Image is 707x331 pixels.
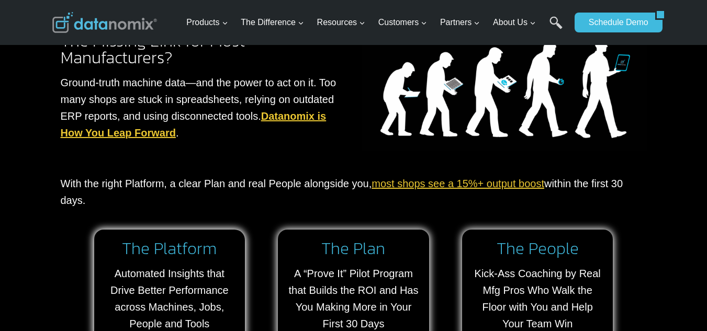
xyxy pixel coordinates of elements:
[241,16,304,29] span: The Difference
[575,13,655,32] a: Schedule Demo
[61,74,345,141] p: Ground-truth machine data—and the power to act on it. Too many shops are stuck in spreadsheets, r...
[317,16,365,29] span: Resources
[117,233,133,241] a: Terms
[61,175,647,209] p: With the right Platform, a clear Plan and real People alongside you, within the first 30 days.
[493,16,536,29] span: About Us
[61,110,327,139] a: Datanomix is How You Leap Forward
[378,16,427,29] span: Customers
[5,146,173,326] iframe: Popup CTA
[186,16,228,29] span: Products
[362,27,647,151] img: Datanomix is the missing link.
[182,6,569,40] nav: Primary Navigation
[372,178,544,189] a: most shops see a 15%+ output boost
[440,16,480,29] span: Partners
[235,43,283,53] span: Phone number
[549,16,563,40] a: Search
[142,233,176,241] a: Privacy Policy
[52,12,157,33] img: Datanomix
[61,32,345,66] h2: The Missing Link for Most Manufacturers?
[235,1,269,10] span: Last Name
[235,129,276,139] span: State/Region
